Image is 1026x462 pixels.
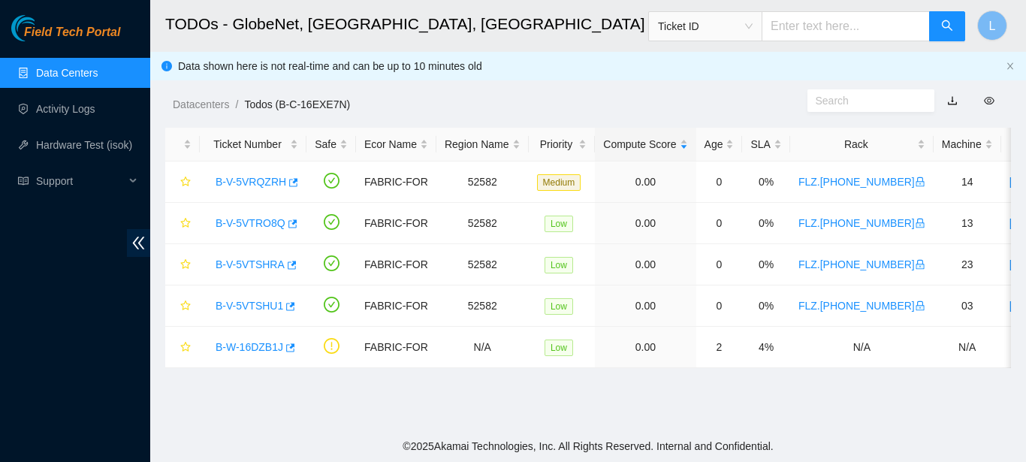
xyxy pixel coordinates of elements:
a: Akamai TechnologiesField Tech Portal [11,27,120,47]
button: close [1006,62,1015,71]
td: 0.00 [595,244,696,285]
span: check-circle [324,173,339,189]
td: 0% [742,162,789,203]
button: star [174,335,192,359]
td: 0 [696,162,743,203]
td: 23 [934,244,1001,285]
span: Medium [537,174,581,191]
a: Data Centers [36,67,98,79]
span: lock [915,259,925,270]
td: 52582 [436,162,529,203]
a: Datacenters [173,98,229,110]
button: star [174,211,192,235]
a: FLZ.[PHONE_NUMBER]lock [798,176,925,188]
span: lock [915,218,925,228]
a: download [947,95,958,107]
span: double-left [127,229,150,257]
input: Enter text here... [762,11,930,41]
span: star [180,300,191,313]
td: 0% [742,244,789,285]
span: lock [915,300,925,311]
td: 0 [696,203,743,244]
span: / [235,98,238,110]
td: 14 [934,162,1001,203]
td: 2 [696,327,743,368]
button: download [936,89,969,113]
td: FABRIC-FOR [356,285,436,327]
span: Low [545,257,573,273]
a: FLZ.[PHONE_NUMBER]lock [798,300,925,312]
span: lock [915,177,925,187]
span: star [180,342,191,354]
span: check-circle [324,255,339,271]
a: B-V-5VTSHU1 [216,300,283,312]
a: Activity Logs [36,103,95,115]
button: star [174,170,192,194]
span: star [180,177,191,189]
td: FABRIC-FOR [356,203,436,244]
span: star [180,218,191,230]
a: B-W-16DZB1J [216,341,283,353]
a: B-V-5VTSHRA [216,258,285,270]
td: FABRIC-FOR [356,162,436,203]
span: search [941,20,953,34]
a: Hardware Test (isok) [36,139,132,151]
button: star [174,294,192,318]
span: Support [36,166,125,196]
a: FLZ.[PHONE_NUMBER]lock [798,258,925,270]
button: L [977,11,1007,41]
span: Field Tech Portal [24,26,120,40]
span: check-circle [324,297,339,313]
span: read [18,176,29,186]
td: 4% [742,327,789,368]
span: L [989,17,996,35]
span: Low [545,298,573,315]
td: 13 [934,203,1001,244]
td: N/A [436,327,529,368]
td: FABRIC-FOR [356,244,436,285]
td: 0 [696,244,743,285]
td: 03 [934,285,1001,327]
span: check-circle [324,214,339,230]
footer: © 2025 Akamai Technologies, Inc. All Rights Reserved. Internal and Confidential. [150,430,1026,462]
span: eye [984,95,994,106]
td: 52582 [436,285,529,327]
button: star [174,252,192,276]
a: B-V-5VTRO8Q [216,217,285,229]
a: B-V-5VRQZRH [216,176,286,188]
span: exclamation-circle [324,338,339,354]
td: FABRIC-FOR [356,327,436,368]
span: Low [545,340,573,356]
td: 0.00 [595,285,696,327]
span: Ticket ID [658,15,753,38]
button: search [929,11,965,41]
span: star [180,259,191,271]
td: 52582 [436,203,529,244]
td: 0.00 [595,162,696,203]
img: Akamai Technologies [11,15,76,41]
td: 0.00 [595,203,696,244]
td: 0 [696,285,743,327]
td: N/A [790,327,934,368]
td: 0% [742,203,789,244]
td: 0% [742,285,789,327]
span: Low [545,216,573,232]
td: 52582 [436,244,529,285]
a: FLZ.[PHONE_NUMBER]lock [798,217,925,229]
input: Search [816,92,915,109]
td: 0.00 [595,327,696,368]
td: N/A [934,327,1001,368]
a: Todos (B-C-16EXE7N) [244,98,350,110]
